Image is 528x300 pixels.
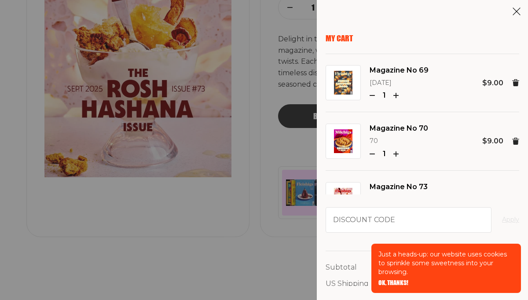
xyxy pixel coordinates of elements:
p: Subtotal [326,262,357,273]
p: US Shipping [326,278,369,289]
button: OK, THANKS! [378,280,408,286]
p: 1 [378,148,390,160]
img: Magazine No 73 Image [334,188,352,212]
input: Discount code [326,207,491,233]
a: Magazine No 73 [370,181,428,193]
button: Apply [502,215,519,225]
p: [DATE] [370,78,429,88]
a: Magazine No 70 [370,123,428,134]
p: $9.00 [482,77,503,89]
p: Just a heads-up: our website uses cookies to sprinkle some sweetness into your browsing. [378,250,514,276]
p: $9.00 [482,135,503,147]
a: Magazine No 69 [370,65,429,76]
img: Magazine No 70 Image [334,129,352,153]
p: $18.00 [479,194,503,205]
img: Magazine No 69 Image [334,71,352,95]
p: 70 [370,136,428,146]
p: 1 [378,90,390,101]
p: My Cart [326,33,519,43]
